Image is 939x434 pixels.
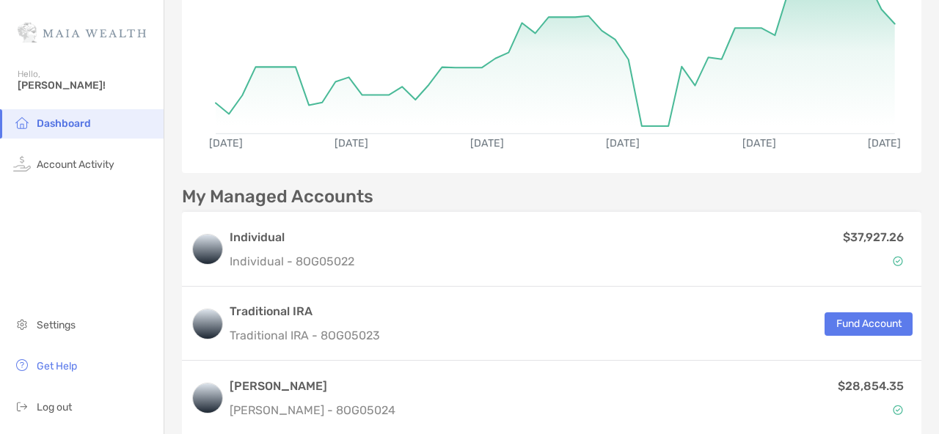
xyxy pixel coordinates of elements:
p: $28,854.35 [838,377,904,395]
h3: Traditional IRA [230,303,380,320]
img: Account Status icon [893,405,903,415]
text: [DATE] [869,138,902,150]
span: Account Activity [37,158,114,171]
span: Log out [37,401,72,413]
img: logout icon [13,397,31,415]
p: My Managed Accounts [182,188,373,206]
p: Traditional IRA - 8OG05023 [230,326,380,345]
p: Individual - 8OG05022 [230,252,354,271]
img: logo account [193,235,222,264]
span: Dashboard [37,117,91,130]
text: [DATE] [209,138,243,150]
img: Zoe Logo [18,6,146,59]
span: Get Help [37,360,77,372]
h3: Individual [230,229,354,246]
p: $37,927.26 [843,228,904,246]
text: [DATE] [335,138,368,150]
text: [DATE] [607,138,640,150]
img: Account Status icon [893,256,903,266]
img: logo account [193,383,222,413]
img: settings icon [13,315,31,333]
img: get-help icon [13,356,31,374]
img: logo account [193,309,222,339]
img: household icon [13,114,31,131]
span: [PERSON_NAME]! [18,79,155,92]
button: Fund Account [825,312,913,336]
p: [PERSON_NAME] - 8OG05024 [230,401,395,419]
h3: [PERSON_NAME] [230,378,395,395]
img: activity icon [13,155,31,172]
span: Settings [37,319,76,331]
text: [DATE] [471,138,505,150]
text: [DATE] [743,138,777,150]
